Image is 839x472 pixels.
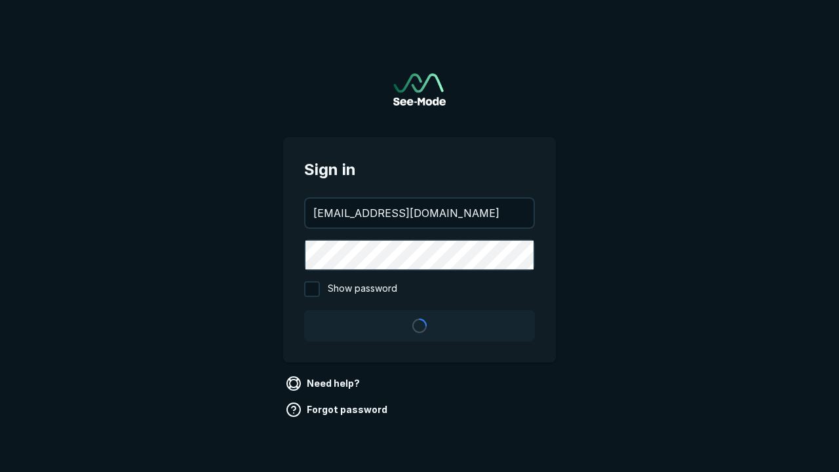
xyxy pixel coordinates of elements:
input: your@email.com [305,199,534,227]
a: Go to sign in [393,73,446,106]
span: Sign in [304,158,535,182]
a: Forgot password [283,399,393,420]
span: Show password [328,281,397,297]
img: See-Mode Logo [393,73,446,106]
a: Need help? [283,373,365,394]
